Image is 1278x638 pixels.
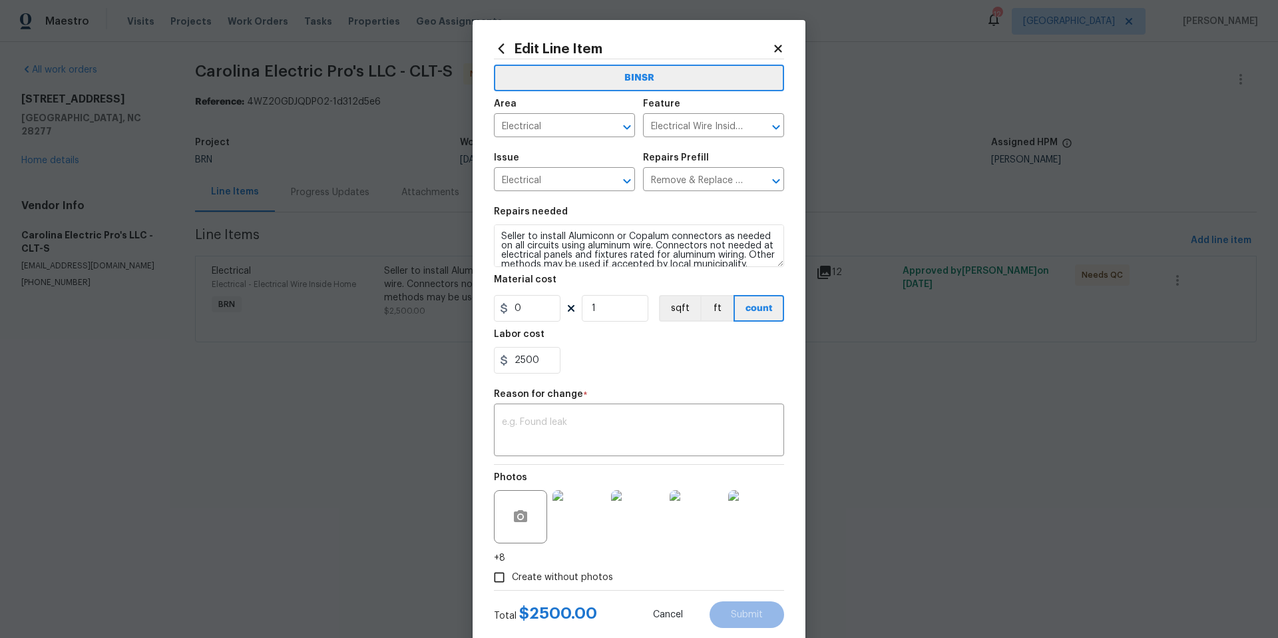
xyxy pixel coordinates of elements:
button: Open [618,118,636,137]
h5: Labor cost [494,330,544,339]
span: Create without photos [512,571,613,585]
h2: Edit Line Item [494,41,772,56]
h5: Repairs needed [494,207,568,216]
button: Cancel [632,601,704,628]
button: Open [767,118,785,137]
button: ft [700,295,734,322]
button: Open [767,172,785,190]
button: BINSR [494,65,784,91]
span: Submit [731,610,763,620]
textarea: Seller to install Alumiconn or Copalum connectors as needed on all circuits using aluminum wire. ... [494,224,784,267]
h5: Issue [494,153,519,162]
h5: Repairs Prefill [643,153,709,162]
button: sqft [659,295,700,322]
div: Total [494,607,597,623]
h5: Material cost [494,275,556,284]
h5: Feature [643,99,680,109]
h5: Reason for change [494,390,583,399]
h5: Photos [494,473,527,482]
h5: Area [494,99,517,109]
span: +8 [494,551,505,565]
button: Open [618,172,636,190]
button: count [734,295,784,322]
span: Cancel [653,610,683,620]
span: $ 2500.00 [519,605,597,621]
button: Submit [710,601,784,628]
